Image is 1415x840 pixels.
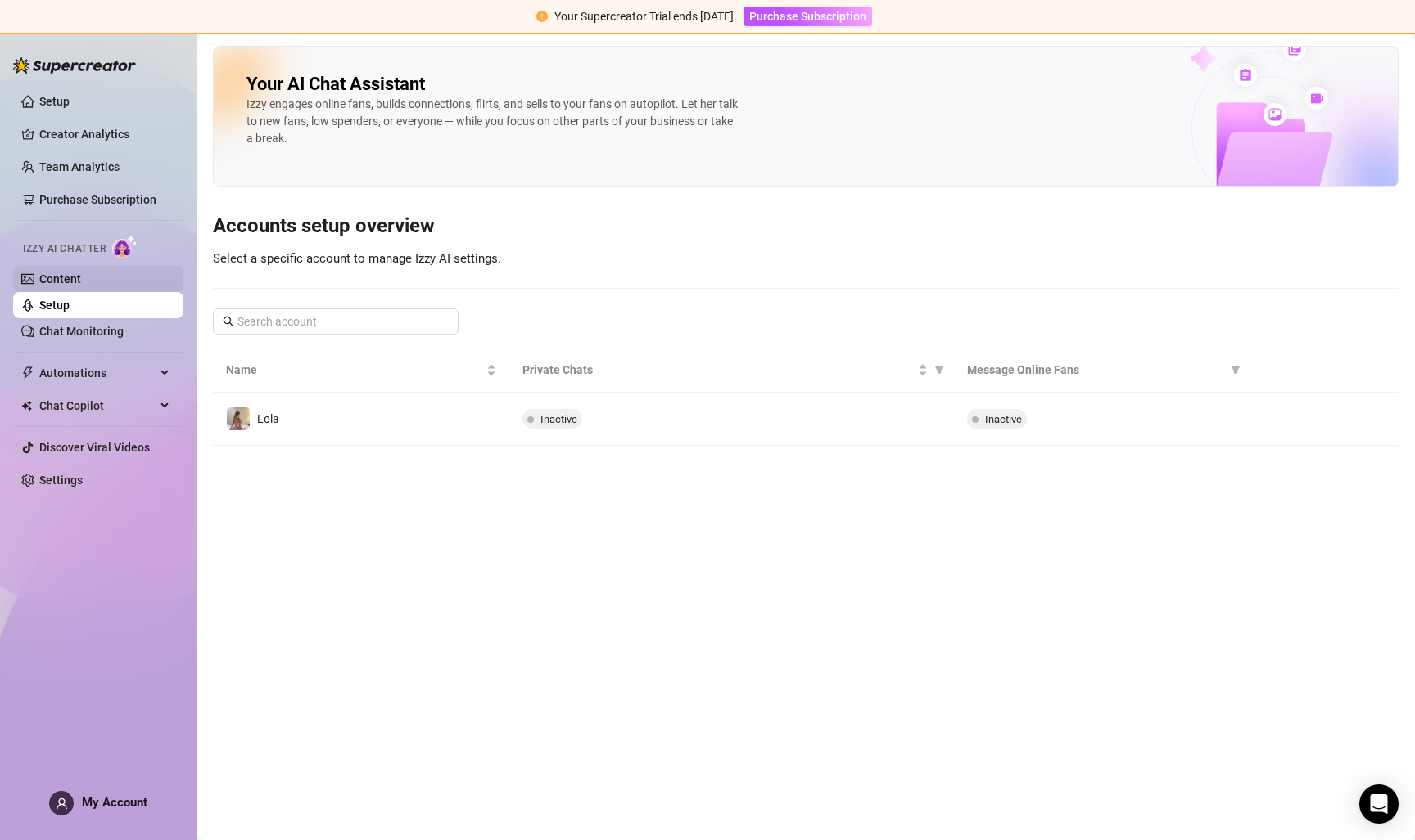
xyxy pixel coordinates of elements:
[246,73,425,96] h2: Your AI Chat Assistant
[39,474,83,487] a: Settings
[540,413,577,425] span: Inactive
[237,312,436,330] input: Search account
[522,361,915,379] span: Private Chats
[1144,20,1398,186] img: ai-chatter-content-library-cLFOSyPT.png
[39,360,156,386] span: Automations
[967,361,1224,379] span: Message Online Fans
[39,160,120,173] a: Team Analytics
[227,407,250,430] img: Lola
[934,365,944,375] span: filter
[749,10,866,23] span: Purchase Subscription
[213,213,1399,240] h3: Accounts setup overview
[82,795,147,810] span: My Account
[21,400,32,411] img: Chat Copilot
[39,193,156,206] a: Purchase Subscription
[21,366,34,380] span: thunderbolt
[112,235,138,258] img: AI Chatter
[39,393,156,419] span: Chat Copilot
[536,11,548,22] span: exclamation-circle
[23,241,106,257] span: Izzy AI Chatter
[931,357,947,382] span: filter
[39,325,124,338] a: Chat Monitoring
[744,7,872,26] button: Purchase Subscription
[744,10,872,23] a: Purchase Subscription
[39,299,70,312] a: Setup
[39,95,70,108] a: Setup
[213,251,501,266] span: Select a specific account to manage Izzy AI settings.
[213,348,509,393] th: Name
[223,316,234,327] span: search
[39,441,150,454] a: Discover Viral Videos
[985,413,1022,425] span: Inactive
[39,121,170,147] a: Creator Analytics
[1231,365,1241,375] span: filter
[1359,784,1399,824] div: Open Intercom Messenger
[257,412,279,425] span: Lola
[226,361,483,379] span: Name
[246,96,738,147] div: Izzy engages online fans, builds connections, flirts, and sells to your fans on autopilot. Let he...
[554,10,737,23] span: Your Supercreator Trial ends [DATE].
[39,272,81,285] a: Content
[1227,357,1244,382] span: filter
[509,348,954,393] th: Private Chats
[56,797,68,810] span: user
[13,57,136,74] img: logo-BBDzfeDw.svg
